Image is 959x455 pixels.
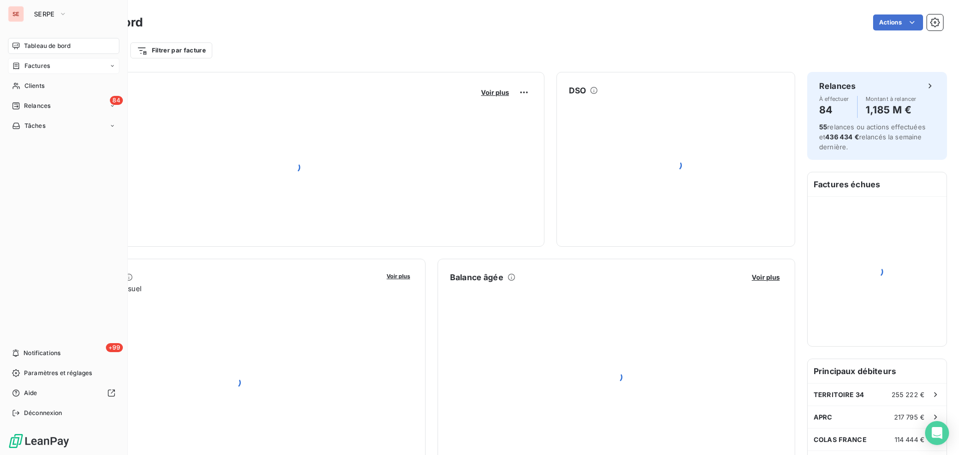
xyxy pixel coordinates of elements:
[106,343,123,352] span: +99
[24,121,45,130] span: Tâches
[384,271,413,280] button: Voir plus
[110,96,123,105] span: 84
[387,273,410,280] span: Voir plus
[24,409,62,418] span: Déconnexion
[8,6,24,22] div: SE
[24,389,37,398] span: Aide
[752,273,780,281] span: Voir plus
[808,172,947,196] h6: Factures échues
[894,413,925,421] span: 217 795 €
[892,391,925,399] span: 255 222 €
[24,369,92,378] span: Paramètres et réglages
[24,61,50,70] span: Factures
[819,102,849,118] h4: 84
[814,436,867,444] span: COLAS FRANCE
[8,385,119,401] a: Aide
[866,96,917,102] span: Montant à relancer
[34,10,55,18] span: SERPE
[24,41,70,50] span: Tableau de bord
[23,349,60,358] span: Notifications
[450,271,503,283] h6: Balance âgée
[819,123,827,131] span: 55
[24,101,50,110] span: Relances
[130,42,212,58] button: Filtrer par facture
[749,273,783,282] button: Voir plus
[24,81,44,90] span: Clients
[814,391,864,399] span: TERRITOIRE 34
[481,88,509,96] span: Voir plus
[873,14,923,30] button: Actions
[569,84,586,96] h6: DSO
[819,96,849,102] span: À effectuer
[478,88,512,97] button: Voir plus
[819,123,926,151] span: relances ou actions effectuées et relancés la semaine dernière.
[895,436,925,444] span: 114 444 €
[866,102,917,118] h4: 1,185 M €
[819,80,856,92] h6: Relances
[808,359,947,383] h6: Principaux débiteurs
[814,413,833,421] span: APRC
[56,283,380,294] span: Chiffre d'affaires mensuel
[8,433,70,449] img: Logo LeanPay
[825,133,859,141] span: 436 434 €
[925,421,949,445] div: Open Intercom Messenger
